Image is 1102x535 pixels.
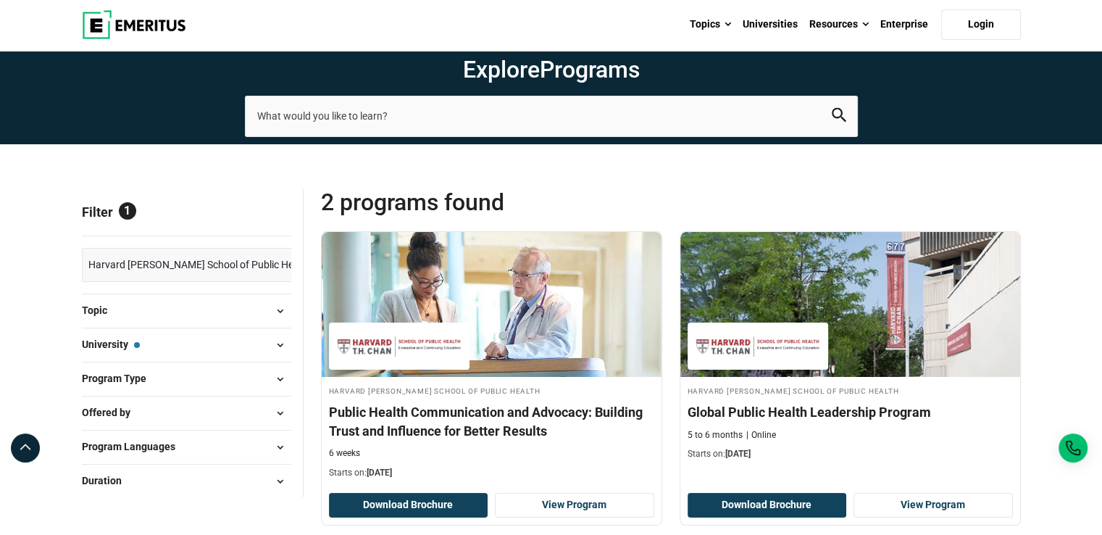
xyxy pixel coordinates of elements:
[82,302,119,318] span: Topic
[329,403,654,439] h4: Public Health Communication and Advocacy: Building Trust and Influence for Better Results
[336,330,462,362] img: Harvard T.H. Chan School of Public Health
[680,232,1020,377] img: Global Public Health Leadership Program | Online Healthcare Course
[367,468,392,478] span: [DATE]
[82,188,291,236] p: Filter
[746,429,776,441] p: Online
[688,448,1013,460] p: Starts on:
[245,96,858,136] input: search-page
[853,493,1013,518] a: View Program
[322,232,661,377] img: Public Health Communication and Advocacy: Building Trust and Influence for Better Results | Onlin...
[88,257,311,273] span: Harvard [PERSON_NAME] School of Public Health
[941,9,1021,40] a: Login
[329,467,654,479] p: Starts on:
[82,334,291,356] button: University
[329,447,360,460] p: 6 weeks
[82,473,133,489] span: Duration
[832,108,846,125] button: search
[688,384,1013,397] h4: Harvard [PERSON_NAME] School of Public Health
[680,232,1020,468] a: Healthcare Course by Harvard T.H. Chan School of Public Health - December 15, 2025 Harvard T.H. C...
[82,336,140,352] span: University
[495,493,654,518] a: View Program
[688,493,847,518] button: Download Brochure
[725,449,751,459] span: [DATE]
[688,403,1013,421] h4: Global Public Health Leadership Program
[119,202,136,220] span: 1
[322,232,661,486] a: Healthcare Course by Harvard T.H. Chan School of Public Health - December 4, 2025 Harvard T.H. Ch...
[321,188,671,217] span: 2 Programs found
[82,370,158,386] span: Program Type
[245,55,858,84] h1: Explore
[82,405,142,420] span: Offered by
[82,300,291,322] button: Topic
[246,204,291,223] a: Reset all
[329,384,654,397] h4: Harvard [PERSON_NAME] School of Public Health
[329,493,488,518] button: Download Brochure
[82,402,291,424] button: Offered by
[82,439,187,455] span: Program Languages
[688,429,743,441] p: 5 to 6 months
[82,368,291,390] button: Program Type
[82,470,291,492] button: Duration
[82,248,330,282] a: Harvard [PERSON_NAME] School of Public Health ×
[82,436,291,458] button: Program Languages
[832,112,846,125] a: search
[540,56,640,83] span: Programs
[695,330,821,362] img: Harvard T.H. Chan School of Public Health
